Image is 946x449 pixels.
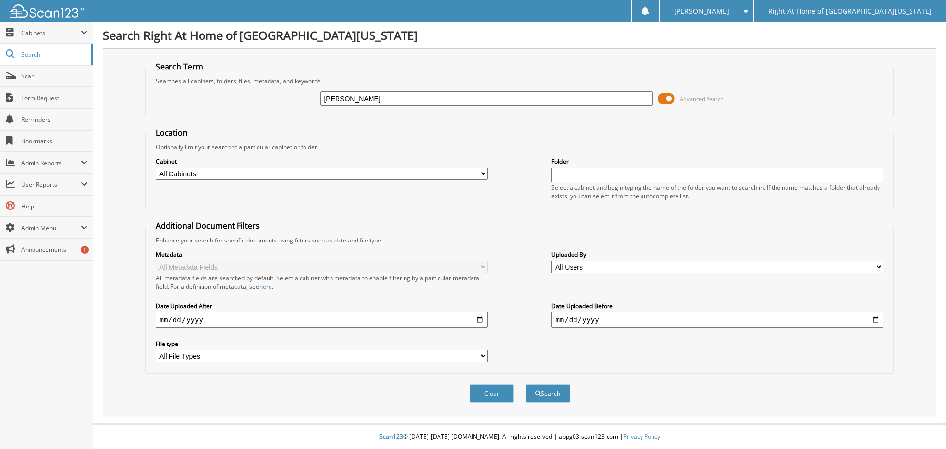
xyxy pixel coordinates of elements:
span: Reminders [21,115,88,124]
span: Cabinets [21,29,81,37]
label: Metadata [156,250,488,259]
span: Advanced Search [680,95,724,103]
span: Form Request [21,94,88,102]
a: Privacy Policy [623,432,660,441]
span: Search [21,50,86,59]
span: Admin Menu [21,224,81,232]
button: Search [526,384,570,403]
div: Select a cabinet and begin typing the name of the folder you want to search in. If the name match... [551,183,883,200]
input: start [156,312,488,328]
button: Clear [470,384,514,403]
legend: Search Term [151,61,208,72]
label: Folder [551,157,883,166]
span: Scan123 [379,432,403,441]
span: Bookmarks [21,137,88,145]
label: Date Uploaded After [156,302,488,310]
div: Optionally limit your search to a particular cabinet or folder [151,143,889,151]
span: Announcements [21,245,88,254]
span: Right At Home of [GEOGRAPHIC_DATA][US_STATE] [768,8,932,14]
label: Date Uploaded Before [551,302,883,310]
span: Scan [21,72,88,80]
div: Enhance your search for specific documents using filters such as date and file type. [151,236,889,244]
div: Searches all cabinets, folders, files, metadata, and keywords [151,77,889,85]
div: 1 [81,246,89,254]
input: end [551,312,883,328]
label: File type [156,340,488,348]
label: Cabinet [156,157,488,166]
label: Uploaded By [551,250,883,259]
span: Help [21,202,88,210]
div: © [DATE]-[DATE] [DOMAIN_NAME]. All rights reserved | appg03-scan123-com | [93,425,946,449]
span: Admin Reports [21,159,81,167]
img: scan123-logo-white.svg [10,4,84,18]
h1: Search Right At Home of [GEOGRAPHIC_DATA][US_STATE] [103,27,936,43]
div: All metadata fields are searched by default. Select a cabinet with metadata to enable filtering b... [156,274,488,291]
span: User Reports [21,180,81,189]
legend: Additional Document Filters [151,220,265,231]
legend: Location [151,127,193,138]
span: [PERSON_NAME] [674,8,729,14]
a: here [259,282,272,291]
